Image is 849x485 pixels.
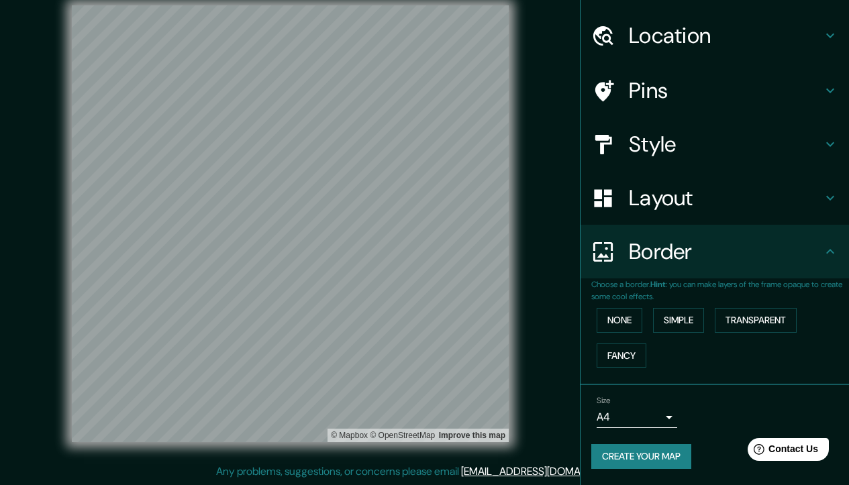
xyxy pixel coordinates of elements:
div: Border [581,225,849,278]
button: Fancy [597,343,646,368]
div: Location [581,9,849,62]
h4: Layout [629,184,822,211]
h4: Border [629,238,822,265]
a: Mapbox [331,431,368,440]
button: Simple [653,308,704,333]
a: [EMAIL_ADDRESS][DOMAIN_NAME] [461,464,627,478]
div: Pins [581,64,849,117]
iframe: Help widget launcher [730,433,834,470]
button: Create your map [591,444,691,469]
div: Style [581,117,849,171]
a: OpenStreetMap [370,431,435,440]
h4: Pins [629,77,822,104]
b: Hint [650,279,666,290]
h4: Style [629,131,822,158]
h4: Location [629,22,822,49]
p: Any problems, suggestions, or concerns please email . [216,464,629,480]
div: Layout [581,171,849,225]
a: Map feedback [439,431,505,440]
label: Size [597,395,611,407]
div: A4 [597,407,677,428]
p: Choose a border. : you can make layers of the frame opaque to create some cool effects. [591,278,849,303]
canvas: Map [72,5,509,442]
button: None [597,308,642,333]
button: Transparent [715,308,797,333]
